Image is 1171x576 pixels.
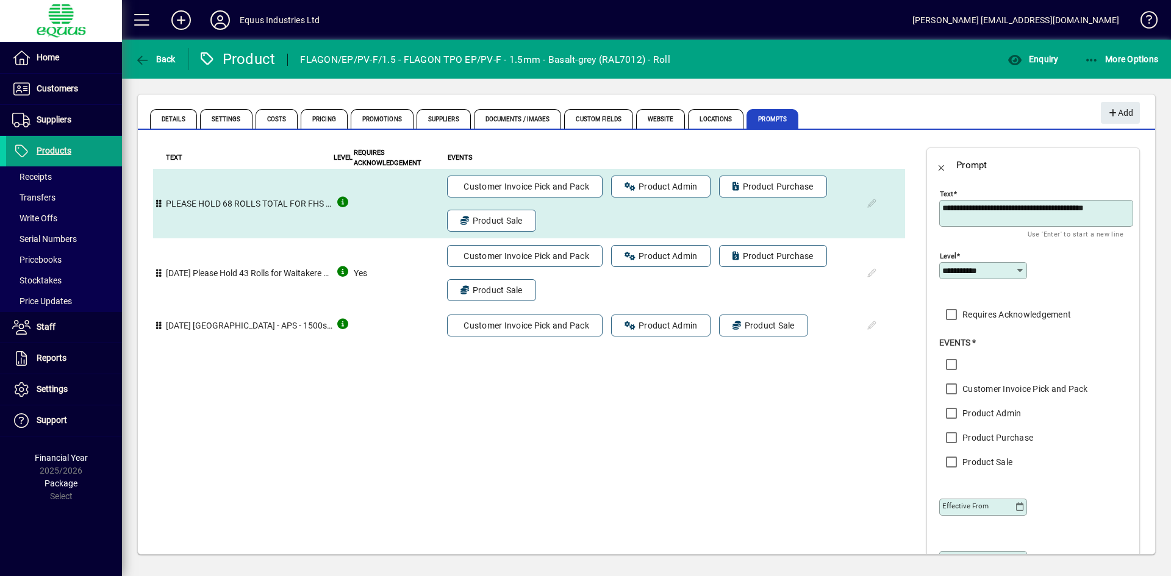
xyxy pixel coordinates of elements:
span: Enquiry [1008,54,1058,64]
span: Customer Invoice Pick and Pack [460,180,589,193]
th: Text [165,148,333,169]
span: Suppliers [417,109,471,129]
mat-hint: Use 'Enter' to start a new line [1028,227,1123,241]
span: Product Admin [625,319,698,332]
td: Yes [353,238,448,308]
span: Settings [200,109,252,129]
a: Price Updates [6,291,122,311]
span: Product Sale [732,319,794,332]
mat-label: Text [940,190,953,198]
span: Staff [37,322,56,332]
button: Add [162,9,201,31]
span: Prompts [747,109,798,129]
span: Customers [37,84,78,93]
span: Pricing [301,109,348,129]
span: Documents / Images [474,109,562,129]
a: Settings [6,374,122,405]
a: Pricebooks [6,249,122,270]
label: Product Admin [960,407,1021,419]
span: Package [45,478,77,488]
label: Customer Invoice Pick and Pack [960,383,1088,395]
span: Website [636,109,686,129]
span: Serial Numbers [12,234,77,244]
div: Prompt [956,155,987,175]
span: Price Updates [12,296,72,306]
label: Product Sale [960,456,1012,468]
a: Staff [6,312,122,343]
span: More Options [1084,54,1159,64]
a: Suppliers [6,105,122,135]
span: Product Sale [460,284,522,296]
span: Suppliers [37,115,71,124]
mat-label: Level [940,252,956,260]
a: Knowledge Base [1131,2,1156,42]
span: Product Sale [460,215,522,227]
mat-label: Effective From [942,502,989,510]
span: Custom Fields [564,109,632,129]
span: Products [37,146,71,155]
a: Serial Numbers [6,229,122,249]
th: Requires Acknowledgement [353,148,448,169]
span: Stocktakes [12,276,62,285]
span: Product Purchase [732,180,813,193]
a: Receipts [6,166,122,187]
label: Product Purchase [960,432,1033,444]
span: Product Purchase [732,250,813,262]
span: Locations [688,109,743,129]
a: Write Offs [6,208,122,229]
span: Support [37,415,67,425]
div: [PERSON_NAME] [EMAIL_ADDRESS][DOMAIN_NAME] [912,10,1119,30]
span: Product Admin [625,180,698,193]
div: Equus Industries Ltd [240,10,320,30]
span: Settings [37,384,68,394]
span: Details [150,109,197,129]
span: Transfers [12,193,56,202]
button: Enquiry [1004,48,1061,70]
button: Back [132,48,179,70]
a: Home [6,43,122,73]
button: More Options [1081,48,1162,70]
span: Customer Invoice Pick and Pack [460,319,589,332]
th: Level [333,148,353,169]
span: Customer Invoice Pick and Pack [460,250,589,262]
div: Product [198,49,276,69]
span: Reports [37,353,66,363]
span: Financial Year [35,453,88,463]
span: Add [1107,103,1133,123]
span: Back [135,54,176,64]
td: [DATE] [GEOGRAPHIC_DATA] - APS - 1500sqm - 43 Rolls - Tendering now, works to go ahead [DATE] in ... [165,308,333,343]
span: Pricebooks [12,255,62,265]
span: Events * [939,338,976,347]
span: Home [37,52,59,62]
span: Costs [256,109,298,129]
a: Stocktakes [6,270,122,291]
div: FLAGON/EP/PV-F/1.5 - FLAGON TPO EP/PV-F - 1.5mm - Basalt-grey (RAL7012) - Roll [300,50,670,69]
span: Write Offs [12,213,57,223]
button: Add [1101,102,1140,124]
a: Reports [6,343,122,374]
app-page-header-button: Back [122,48,189,70]
td: PLEASE HOLD 68 ROLLS TOTAL FOR FHS AIRWAYS JOB [165,169,333,238]
a: Customers [6,74,122,104]
label: Requires Acknowledgement [960,308,1071,321]
button: Back [927,151,956,180]
td: [DATE] Please Hold 43 Rolls for Waitakere Hospital - Alliance Waterproofing Job Starting October [165,238,333,308]
button: Profile [201,9,240,31]
a: Support [6,405,122,436]
span: Receipts [12,172,52,182]
a: Transfers [6,187,122,208]
span: Product Admin [625,250,698,262]
span: Promotions [351,109,414,129]
th: Events [447,148,856,169]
